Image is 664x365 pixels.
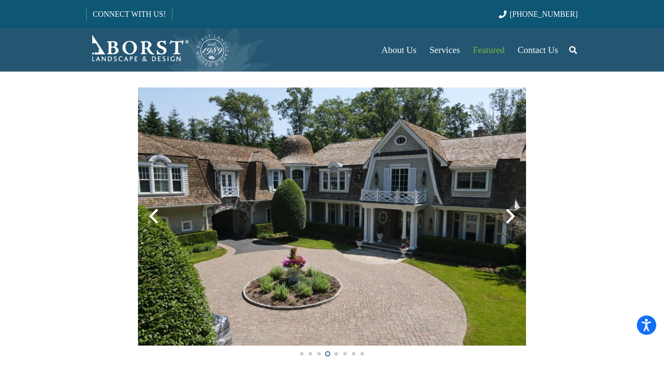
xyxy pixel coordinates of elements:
[564,39,582,61] a: Search
[510,10,578,19] span: [PHONE_NUMBER]
[511,28,565,72] a: Contact Us
[382,45,417,55] span: About Us
[87,4,172,25] a: CONNECT WITH US!
[473,45,504,55] span: Featured
[86,33,229,67] a: Borst-Logo
[423,28,467,72] a: Services
[429,45,460,55] span: Services
[499,10,578,19] a: [PHONE_NUMBER]
[518,45,558,55] span: Contact Us
[467,28,511,72] a: Featured
[375,28,423,72] a: About Us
